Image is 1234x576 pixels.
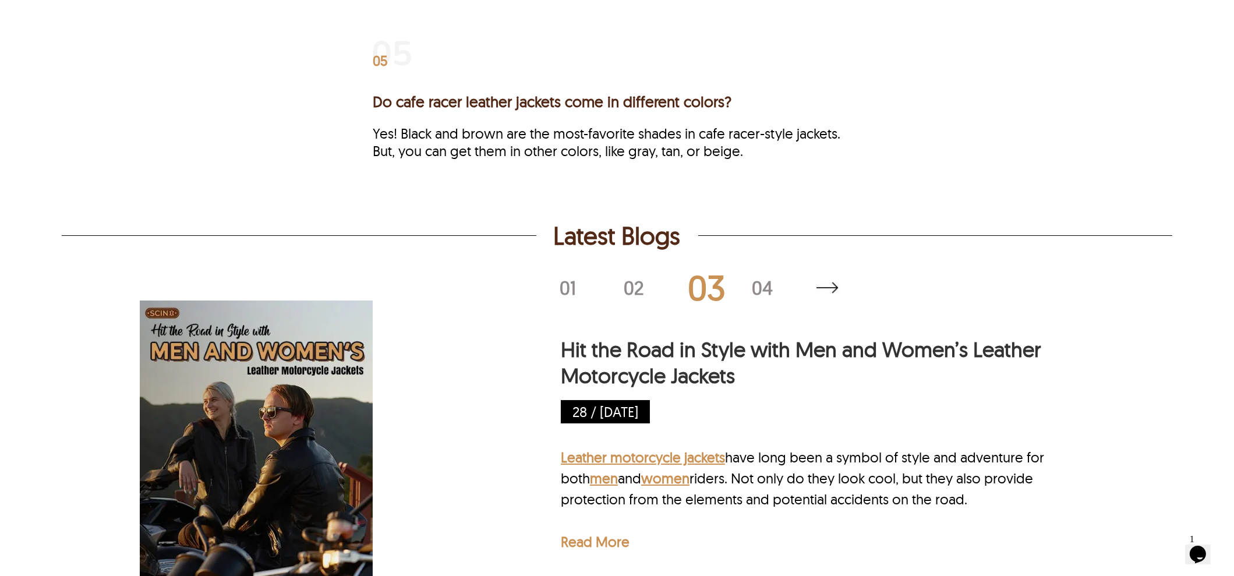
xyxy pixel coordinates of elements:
div: have long been a symbol of style and adventure for both and riders. Not only do they look cool, b... [561,447,1087,510]
p: Yes! Black and brown are the most-favorite shades in cafe racer-style jackets. But, you can get t... [373,125,861,160]
h3: Do cafe racer leather jackets come in different colors? [373,93,861,111]
a: men [590,469,618,487]
div: 02 [624,278,688,297]
iframe: chat widget [1185,529,1222,564]
a: Latest Blogs [816,282,839,294]
div: 04 [752,278,816,297]
div: 03 [688,270,752,305]
a: Read More [561,533,630,550]
span: 05 [373,55,388,66]
a: women [641,469,690,487]
h2: Latest Blogs [554,220,681,251]
p: 28 / [DATE] [561,400,650,423]
a: Leather motorcycle jackets [561,448,725,466]
a: Hit the Road in Style with Men and Women’s Leather Motorcycle Jackets [561,336,1087,388]
div: 01 [560,278,624,297]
